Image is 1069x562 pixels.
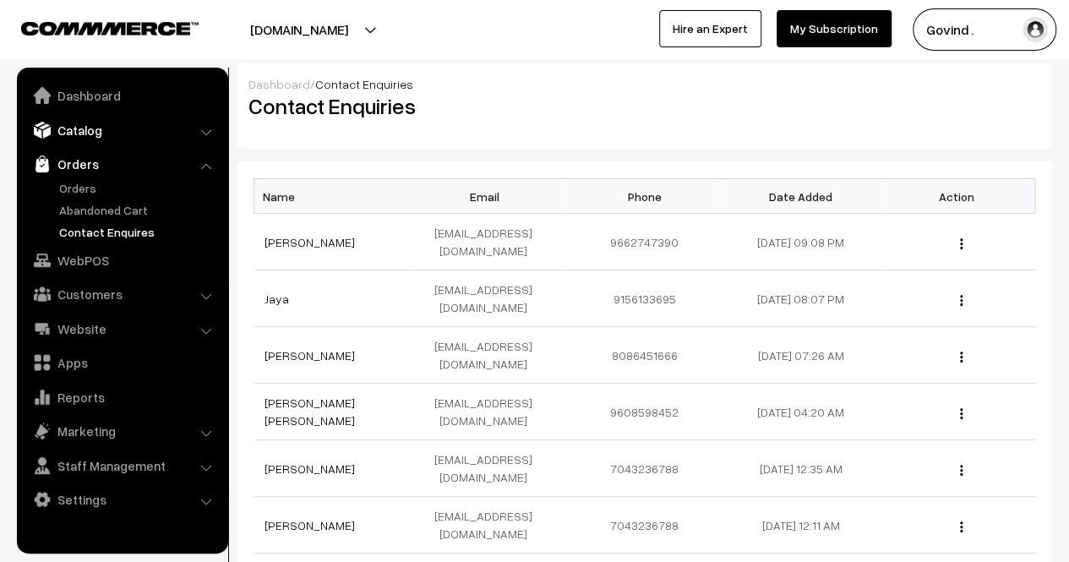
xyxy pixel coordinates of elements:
[723,179,879,214] th: Date Added
[265,461,355,476] a: [PERSON_NAME]
[723,440,879,497] td: [DATE] 12:35 AM
[55,223,222,241] a: Contact Enquires
[55,179,222,197] a: Orders
[723,270,879,327] td: [DATE] 08:07 PM
[410,440,566,497] td: [EMAIL_ADDRESS][DOMAIN_NAME]
[21,245,222,276] a: WebPOS
[960,238,963,249] img: Menu
[566,327,723,384] td: 8086451666
[21,416,222,446] a: Marketing
[566,440,723,497] td: 7043236788
[723,214,879,270] td: [DATE] 09:08 PM
[55,201,222,219] a: Abandoned Cart
[254,179,411,214] th: Name
[248,77,310,91] a: Dashboard
[410,497,566,554] td: [EMAIL_ADDRESS][DOMAIN_NAME]
[659,10,761,47] a: Hire an Expert
[315,77,413,91] span: Contact Enquiries
[913,8,1056,51] button: Govind .
[566,497,723,554] td: 7043236788
[21,314,222,344] a: Website
[248,93,632,119] h2: Contact Enquiries
[21,450,222,481] a: Staff Management
[265,396,355,428] a: [PERSON_NAME] [PERSON_NAME]
[21,149,222,179] a: Orders
[960,408,963,419] img: Menu
[265,348,355,363] a: [PERSON_NAME]
[21,347,222,378] a: Apps
[410,270,566,327] td: [EMAIL_ADDRESS][DOMAIN_NAME]
[21,484,222,515] a: Settings
[566,270,723,327] td: 9156133695
[21,22,199,35] img: COMMMERCE
[21,17,169,37] a: COMMMERCE
[879,179,1035,214] th: Action
[566,179,723,214] th: Phone
[410,384,566,440] td: [EMAIL_ADDRESS][DOMAIN_NAME]
[21,115,222,145] a: Catalog
[960,295,963,306] img: Menu
[960,465,963,476] img: Menu
[410,327,566,384] td: [EMAIL_ADDRESS][DOMAIN_NAME]
[21,382,222,412] a: Reports
[1023,17,1048,42] img: user
[21,279,222,309] a: Customers
[960,521,963,532] img: Menu
[723,497,879,554] td: [DATE] 12:11 AM
[960,352,963,363] img: Menu
[566,384,723,440] td: 9608598452
[191,8,407,51] button: [DOMAIN_NAME]
[248,75,1040,93] div: /
[723,384,879,440] td: [DATE] 04:20 AM
[265,235,355,249] a: [PERSON_NAME]
[723,327,879,384] td: [DATE] 07:26 AM
[410,179,566,214] th: Email
[777,10,892,47] a: My Subscription
[265,292,289,306] a: Jaya
[410,214,566,270] td: [EMAIL_ADDRESS][DOMAIN_NAME]
[566,214,723,270] td: 9662747390
[265,518,355,532] a: [PERSON_NAME]
[21,80,222,111] a: Dashboard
